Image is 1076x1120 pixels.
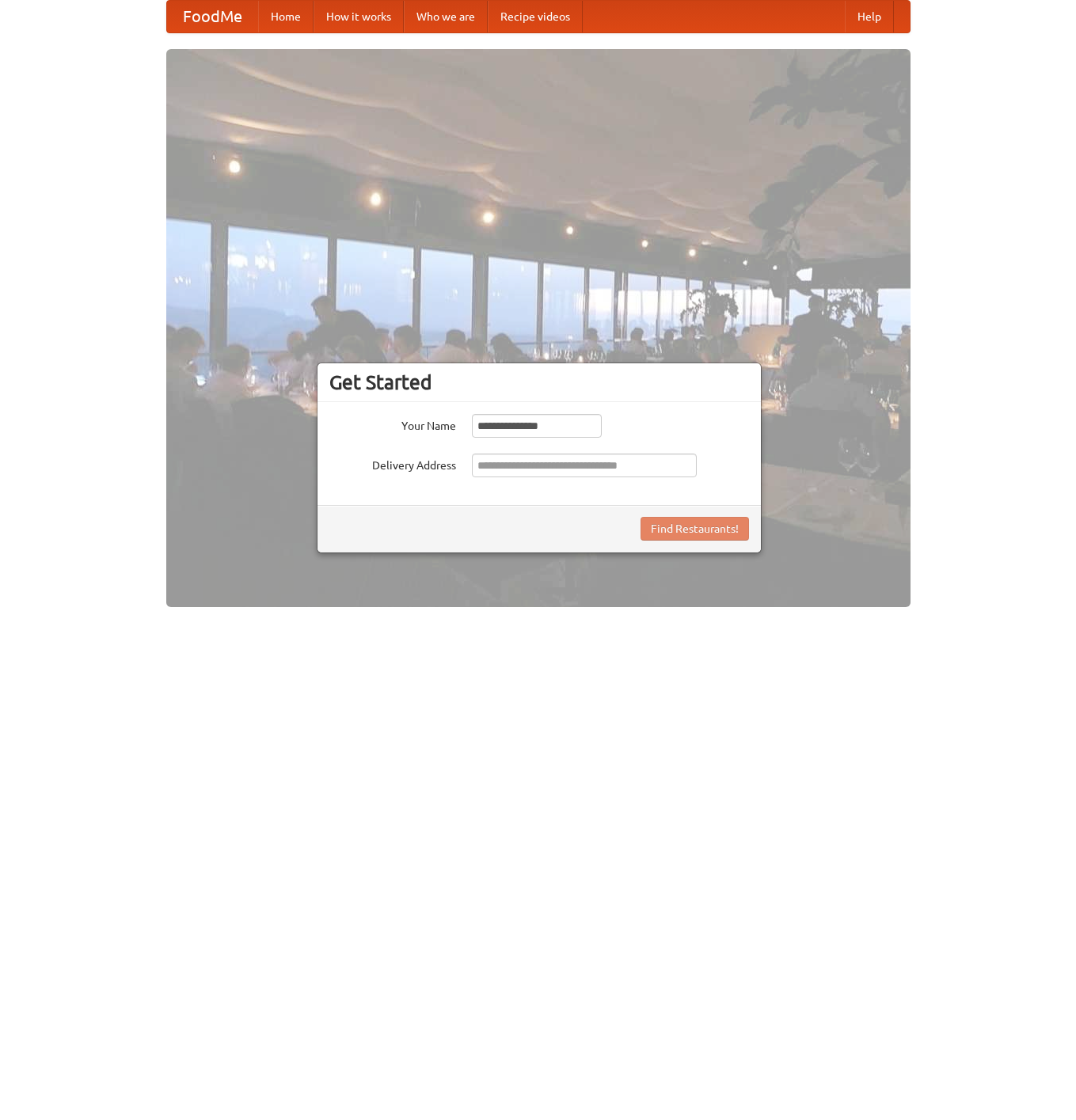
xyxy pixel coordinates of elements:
[488,1,583,32] a: Recipe videos
[641,517,749,541] button: Find Restaurants!
[329,370,749,394] h3: Get Started
[845,1,894,32] a: Help
[167,1,258,32] a: FoodMe
[329,414,456,434] label: Your Name
[329,454,456,473] label: Delivery Address
[258,1,314,32] a: Home
[404,1,488,32] a: Who we are
[314,1,404,32] a: How it works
